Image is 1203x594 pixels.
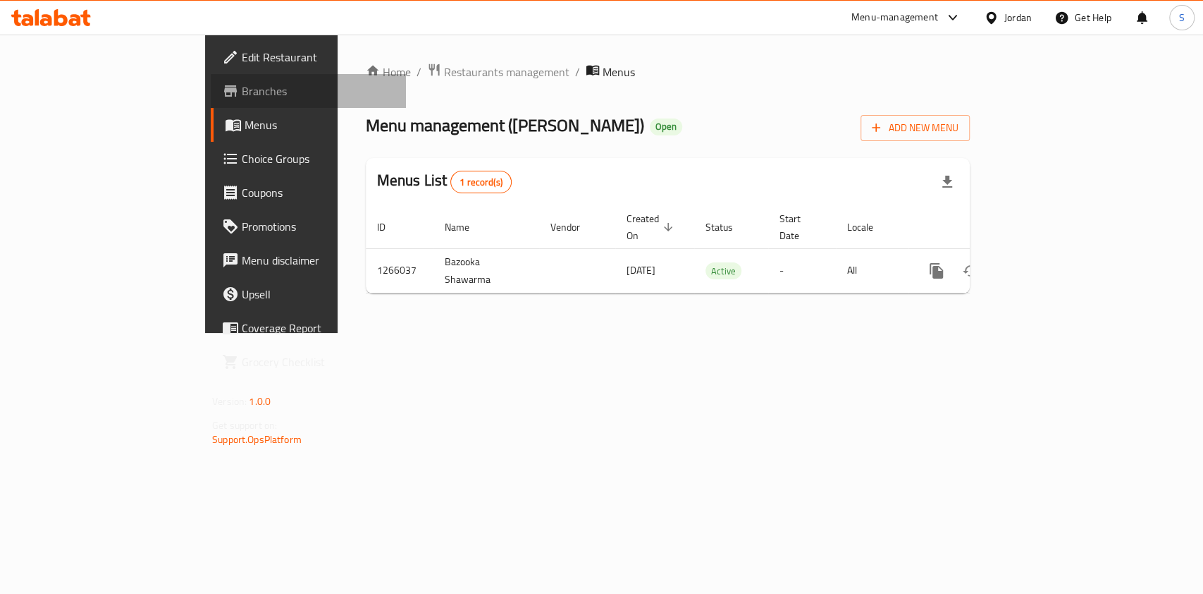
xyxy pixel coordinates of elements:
span: Coupons [242,184,395,201]
button: Add New Menu [860,115,970,141]
li: / [575,63,580,80]
table: enhanced table [366,206,1066,293]
nav: breadcrumb [366,63,970,81]
div: Jordan [1004,10,1032,25]
span: 1.0.0 [249,392,271,411]
span: Upsell [242,286,395,303]
a: Grocery Checklist [211,345,406,379]
span: Restaurants management [444,63,569,80]
span: Add New Menu [872,119,958,137]
a: Branches [211,74,406,108]
span: Choice Groups [242,150,395,167]
span: [DATE] [627,261,655,279]
a: Menu disclaimer [211,243,406,277]
span: Locale [847,219,892,236]
a: Support.OpsPlatform [212,430,302,449]
div: Export file [930,165,964,199]
span: Start Date [779,210,819,244]
span: S [1179,10,1185,25]
div: Menu-management [851,9,938,26]
span: Menu management ( [PERSON_NAME] ) [366,109,644,141]
button: Change Status [954,254,987,288]
span: Coverage Report [242,320,395,337]
td: All [836,248,908,293]
span: Edit Restaurant [242,49,395,66]
span: 1 record(s) [451,176,511,189]
a: Restaurants management [427,63,569,81]
a: Menus [211,108,406,142]
td: - [768,248,836,293]
span: Created On [627,210,677,244]
th: Actions [908,206,1066,249]
span: ID [377,219,404,236]
td: Bazooka Shawarma [433,248,539,293]
a: Coupons [211,176,406,210]
span: Menu disclaimer [242,252,395,269]
div: Total records count [450,171,512,193]
a: Edit Restaurant [211,40,406,74]
span: Branches [242,83,395,99]
span: Promotions [242,218,395,235]
span: Menus [245,116,395,133]
span: Open [650,121,682,133]
h2: Menus List [377,170,512,193]
span: Status [705,219,751,236]
span: Get support on: [212,416,277,435]
a: Promotions [211,210,406,243]
div: Open [650,119,682,135]
span: Name [445,219,488,236]
a: Coverage Report [211,311,406,345]
div: Active [705,262,741,279]
span: Version: [212,392,247,411]
span: Grocery Checklist [242,353,395,370]
li: / [417,63,421,80]
span: Active [705,263,741,279]
span: Vendor [550,219,598,236]
a: Choice Groups [211,142,406,176]
span: Menus [603,63,635,80]
button: more [920,254,954,288]
a: Upsell [211,277,406,311]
